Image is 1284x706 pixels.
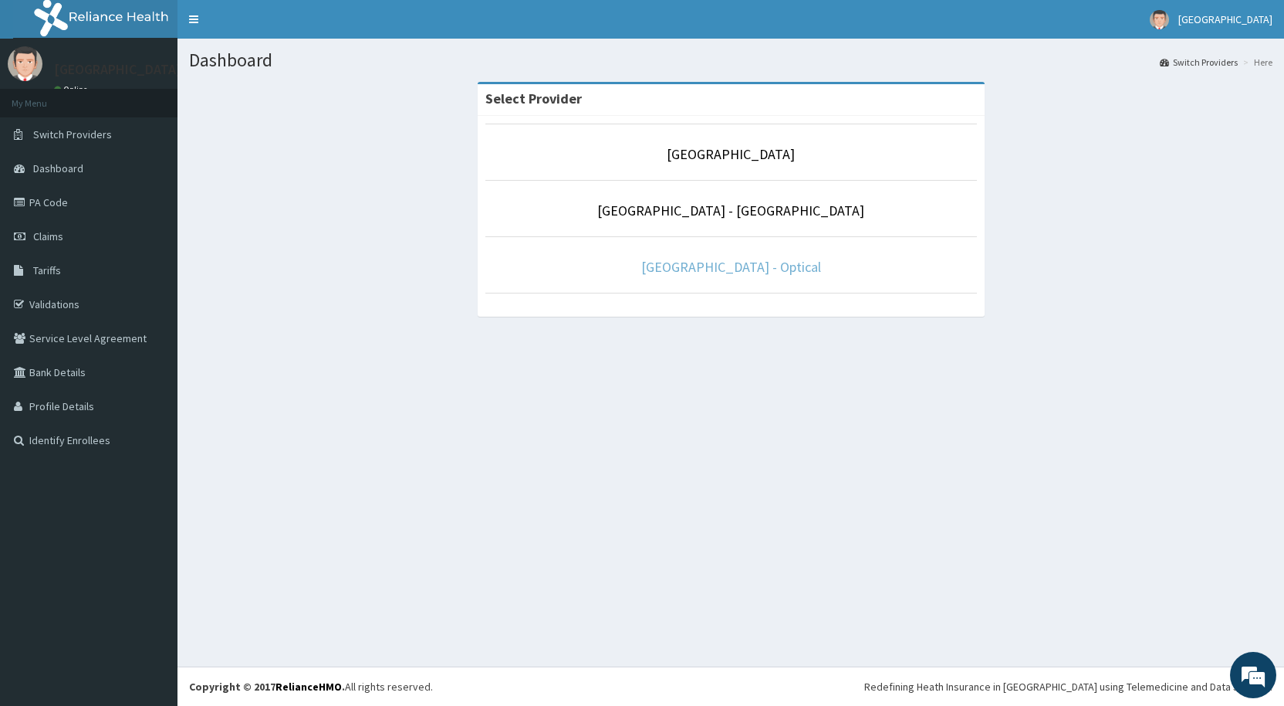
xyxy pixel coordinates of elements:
[8,46,42,81] img: User Image
[864,679,1272,694] div: Redefining Heath Insurance in [GEOGRAPHIC_DATA] using Telemedicine and Data Science!
[1160,56,1238,69] a: Switch Providers
[33,161,83,175] span: Dashboard
[54,84,91,95] a: Online
[189,50,1272,70] h1: Dashboard
[485,90,582,107] strong: Select Provider
[275,680,342,694] a: RelianceHMO
[177,667,1284,706] footer: All rights reserved.
[597,202,864,219] a: [GEOGRAPHIC_DATA] - [GEOGRAPHIC_DATA]
[33,127,112,141] span: Switch Providers
[1178,12,1272,26] span: [GEOGRAPHIC_DATA]
[189,680,345,694] strong: Copyright © 2017 .
[54,63,181,76] p: [GEOGRAPHIC_DATA]
[33,229,63,243] span: Claims
[33,263,61,277] span: Tariffs
[667,145,795,163] a: [GEOGRAPHIC_DATA]
[1150,10,1169,29] img: User Image
[1239,56,1272,69] li: Here
[641,258,821,276] a: [GEOGRAPHIC_DATA] - Optical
